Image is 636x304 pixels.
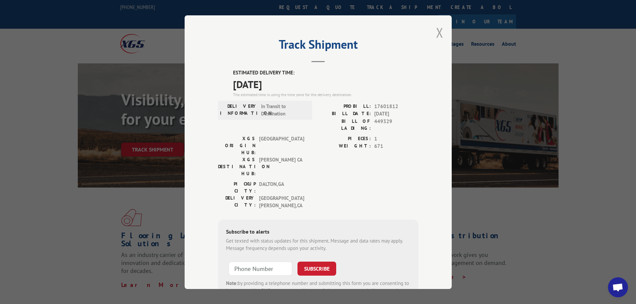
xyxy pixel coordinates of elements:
h2: Track Shipment [218,40,418,52]
div: The estimated time is using the time zone for the delivery destination. [233,91,418,97]
span: 449329 [374,117,418,131]
label: DELIVERY CITY: [218,194,256,209]
button: Close modal [436,24,443,41]
span: In Transit to Destination [261,102,306,117]
label: XGS DESTINATION HUB: [218,156,256,177]
div: Subscribe to alerts [226,227,410,237]
label: PIECES: [318,135,371,142]
label: PICKUP CITY: [218,180,256,194]
div: Open chat [608,277,628,297]
label: XGS ORIGIN HUB: [218,135,256,156]
label: WEIGHT: [318,142,371,150]
span: DALTON , GA [259,180,304,194]
label: PROBILL: [318,102,371,110]
input: Phone Number [229,261,292,275]
strong: Note: [226,280,238,286]
button: SUBSCRIBE [297,261,336,275]
span: [PERSON_NAME] CA [259,156,304,177]
label: BILL DATE: [318,110,371,118]
span: 1 [374,135,418,142]
span: [DATE] [374,110,418,118]
div: by providing a telephone number and submitting this form you are consenting to be contacted by SM... [226,279,410,302]
span: [GEOGRAPHIC_DATA][PERSON_NAME] , CA [259,194,304,209]
label: ESTIMATED DELIVERY TIME: [233,69,418,77]
div: Get texted with status updates for this shipment. Message and data rates may apply. Message frequ... [226,237,410,252]
span: 17601812 [374,102,418,110]
span: [GEOGRAPHIC_DATA] [259,135,304,156]
label: DELIVERY INFORMATION: [220,102,258,117]
label: BILL OF LADING: [318,117,371,131]
span: [DATE] [233,76,418,91]
span: 671 [374,142,418,150]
